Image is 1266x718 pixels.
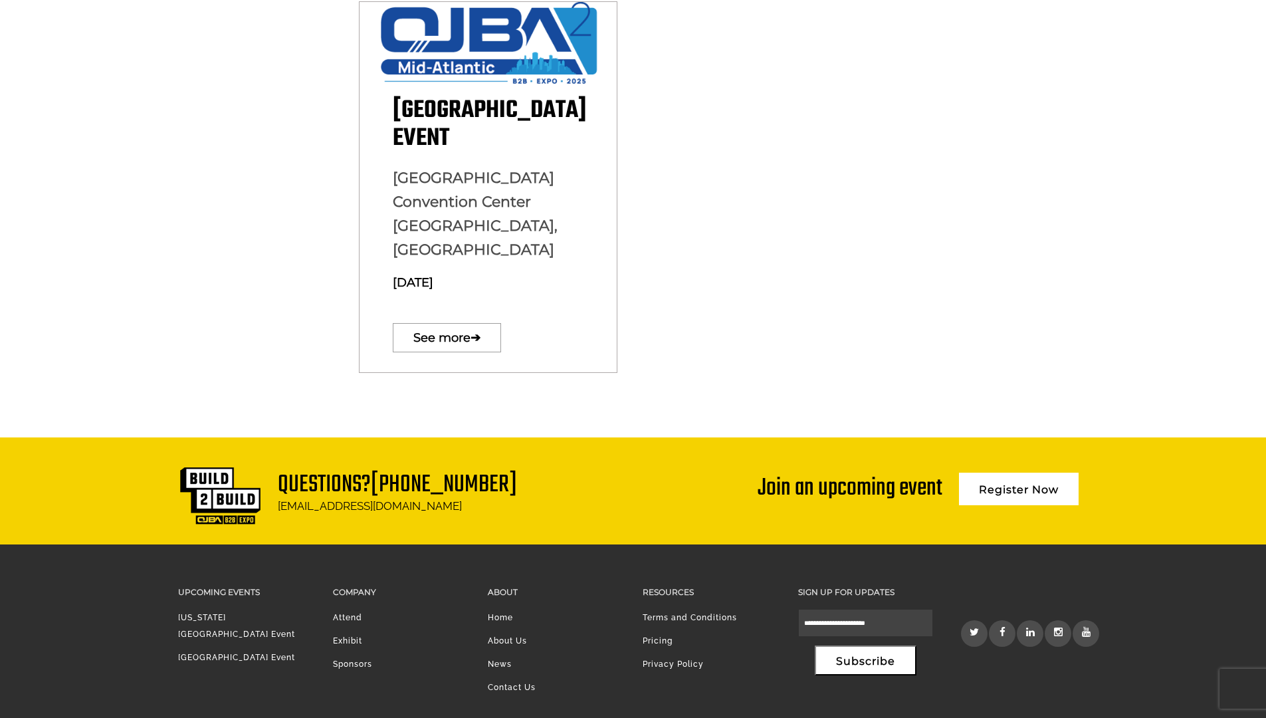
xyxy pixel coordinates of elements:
[195,410,241,427] em: Submit
[371,466,517,504] a: [PHONE_NUMBER]
[69,74,223,92] div: Leave a message
[959,473,1079,505] a: Register Now
[393,92,587,158] span: [GEOGRAPHIC_DATA] Event
[278,499,462,513] a: [EMAIL_ADDRESS][DOMAIN_NAME]
[758,466,942,501] div: Join an upcoming event
[178,653,295,662] a: [GEOGRAPHIC_DATA] Event
[333,636,362,646] a: Exhibit
[178,584,313,600] h3: Upcoming Events
[815,646,916,675] button: Subscribe
[798,584,933,600] h3: Sign up for updates
[333,659,372,669] a: Sponsors
[488,683,536,692] a: Contact Us
[643,636,673,646] a: Pricing
[278,473,517,497] h1: Questions?
[393,169,558,259] span: [GEOGRAPHIC_DATA] Convention Center [GEOGRAPHIC_DATA], [GEOGRAPHIC_DATA]
[333,584,468,600] h3: Company
[488,636,527,646] a: About Us
[393,275,433,290] span: [DATE]
[488,584,623,600] h3: About
[333,613,362,622] a: Attend
[17,123,243,152] input: Enter your last name
[393,323,501,352] a: See more➔
[17,201,243,398] textarea: Type your message and click 'Submit'
[17,162,243,191] input: Enter your email address
[643,659,704,669] a: Privacy Policy
[643,584,778,600] h3: Resources
[471,317,480,359] span: ➔
[643,613,737,622] a: Terms and Conditions
[218,7,250,39] div: Minimize live chat window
